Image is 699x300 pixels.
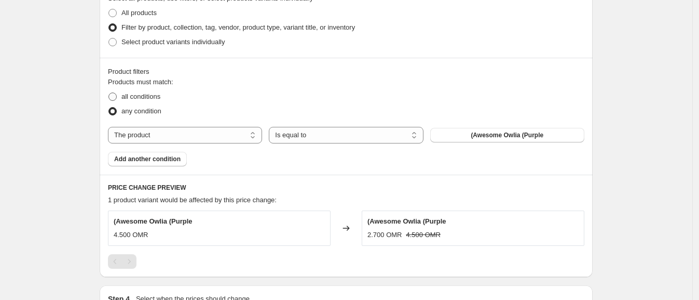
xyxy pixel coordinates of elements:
[114,217,192,225] span: (Awesome Owlia (Purple
[121,9,157,17] span: All products
[121,23,355,31] span: Filter by product, collection, tag, vendor, product type, variant title, or inventory
[406,230,440,240] strike: 4.500 OMR
[108,184,584,192] h6: PRICE CHANGE PREVIEW
[114,230,148,240] div: 4.500 OMR
[471,131,543,139] span: (Awesome Owlia (Purple
[108,196,277,204] span: 1 product variant would be affected by this price change:
[367,230,402,240] div: 2.700 OMR
[121,93,160,100] span: all conditions
[108,78,173,86] span: Products must match:
[121,38,225,46] span: Select product variants individually
[114,155,181,163] span: Add another condition
[108,254,136,269] nav: Pagination
[108,152,187,166] button: Add another condition
[121,107,161,115] span: any condition
[108,67,584,77] div: Product filters
[430,128,584,142] button: (Awesome Owlia (Purple
[367,217,446,225] span: (Awesome Owlia (Purple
